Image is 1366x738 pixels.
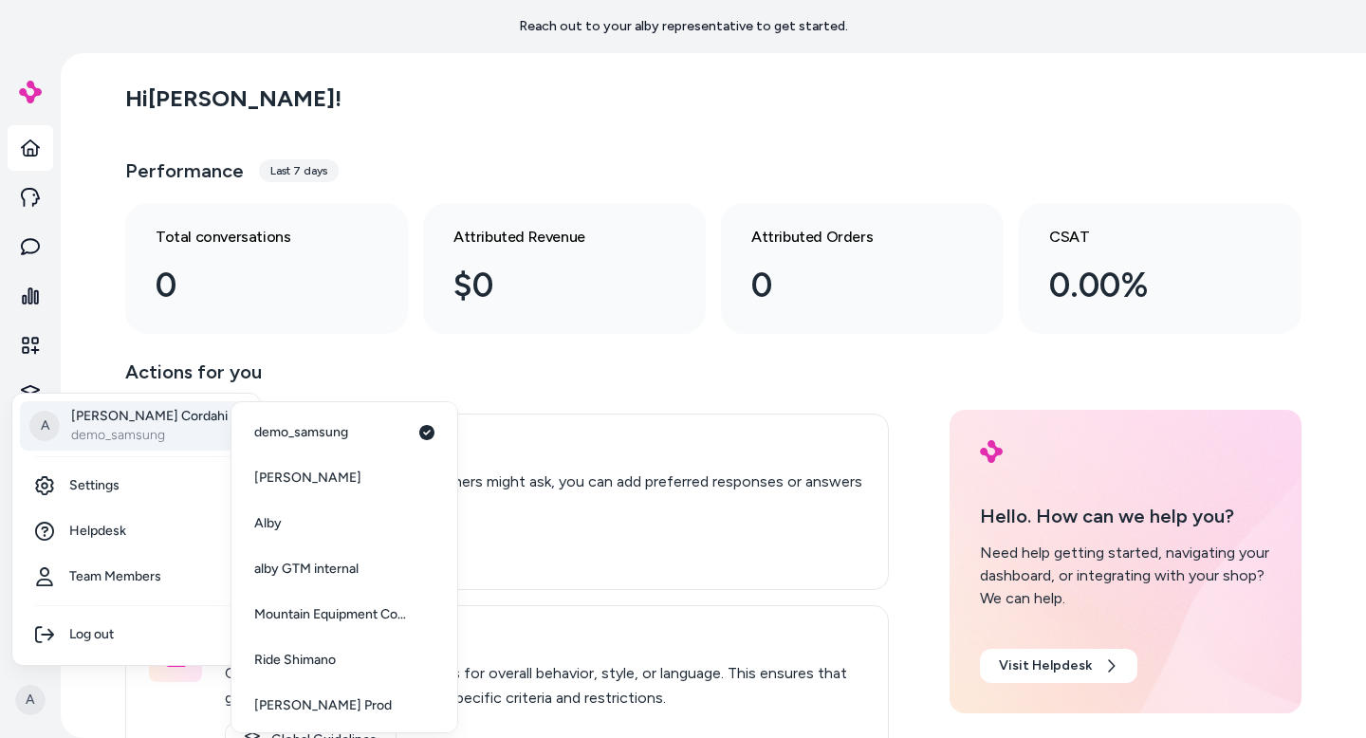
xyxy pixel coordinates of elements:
[20,554,252,600] a: Team Members
[254,696,392,715] span: [PERSON_NAME] Prod
[254,469,361,488] span: [PERSON_NAME]
[29,411,60,441] span: A
[254,423,348,442] span: demo_samsung
[254,651,336,670] span: Ride Shimano
[71,426,228,445] p: demo_samsung
[71,407,228,426] p: [PERSON_NAME] Cordahi
[20,463,252,508] a: Settings
[254,514,282,533] span: Alby
[69,522,126,541] span: Helpdesk
[254,605,410,624] span: Mountain Equipment Company
[20,612,252,657] div: Log out
[254,560,359,579] span: alby GTM internal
